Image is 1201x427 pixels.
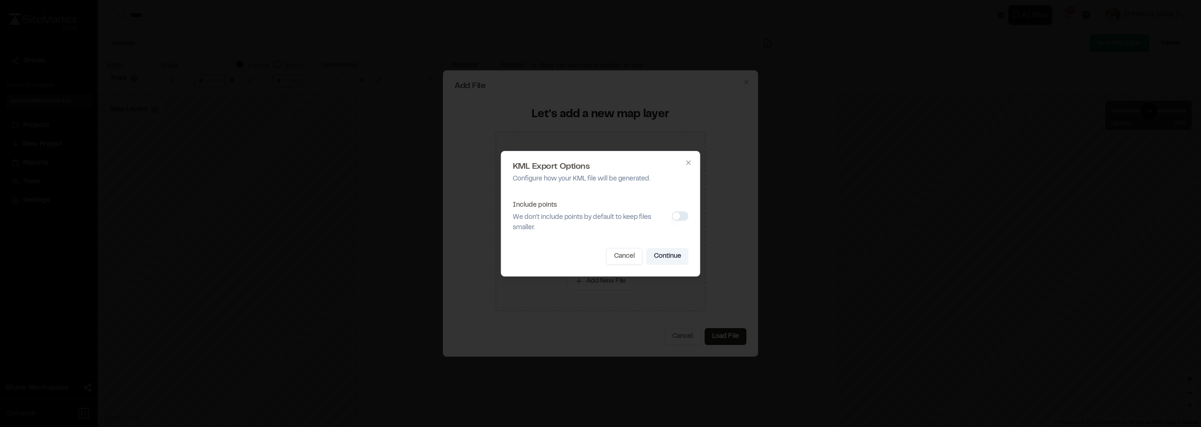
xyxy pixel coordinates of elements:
label: Include points [513,202,557,208]
button: Cancel [606,248,643,265]
button: Continue [646,248,689,265]
h2: KML Export Options [513,163,689,171]
p: Configure how your KML file will be generated. [513,174,689,184]
p: We don't include points by default to keep files smaller. [513,212,668,233]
